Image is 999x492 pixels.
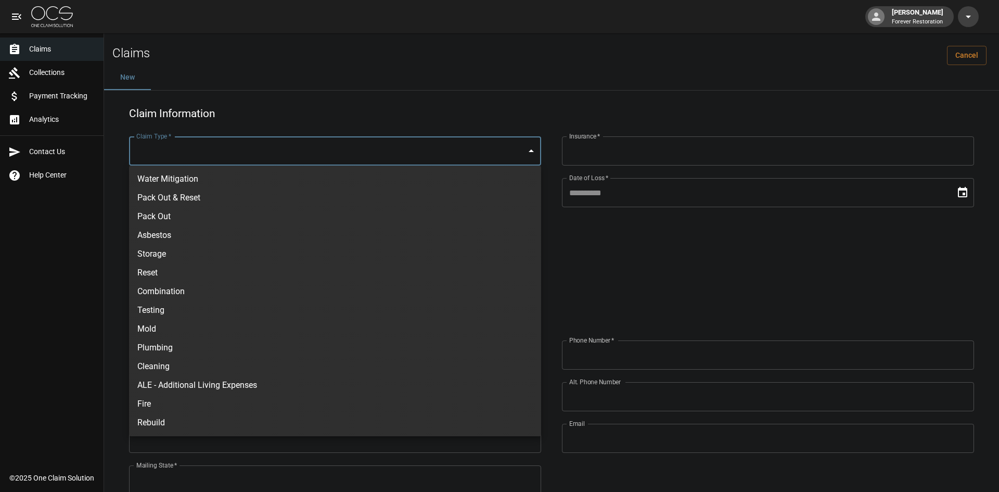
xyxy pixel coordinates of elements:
li: Rebuild [129,413,541,432]
li: Reset [129,263,541,282]
li: ALE - Additional Living Expenses [129,376,541,395]
li: Testing [129,301,541,320]
li: Water Mitigation [129,170,541,188]
li: Pack Out [129,207,541,226]
li: Mold [129,320,541,338]
li: Cleaning [129,357,541,376]
li: Plumbing [129,338,541,357]
li: Pack Out & Reset [129,188,541,207]
li: Asbestos [129,226,541,245]
li: Combination [129,282,541,301]
li: Storage [129,245,541,263]
li: Fire [129,395,541,413]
